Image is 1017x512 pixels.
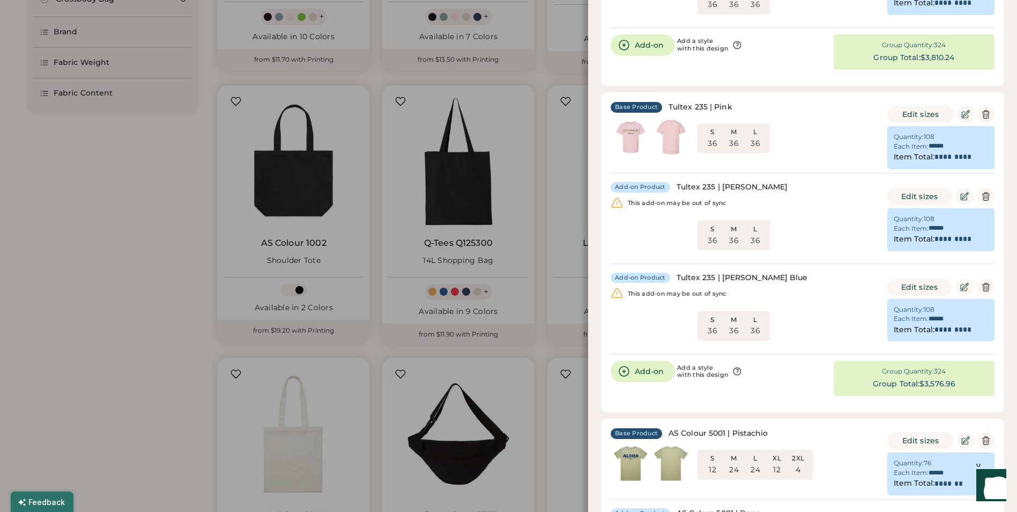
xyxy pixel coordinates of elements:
[751,138,760,149] div: 36
[934,41,946,49] div: 324
[882,367,934,376] div: Group Quantity:
[956,279,973,296] button: Edit Product
[873,379,919,390] div: Group Total:
[957,432,974,449] button: Edit Product
[887,188,952,205] button: Edit sizes
[977,279,994,296] button: Delete
[977,106,994,123] button: Delete
[882,41,934,49] div: Group Quantity:
[615,183,666,192] div: Add-on Product
[669,428,768,439] div: AS Colour 5001 | Pistachio
[704,454,721,463] div: S
[873,53,920,63] div: Group Total:
[894,142,929,151] div: Each Item:
[669,102,732,113] div: Tultex 235 | Pink
[919,379,955,390] div: $3,576.96
[615,429,658,438] div: Base Product
[894,478,934,489] div: Item Total:
[956,188,973,205] button: Edit Product
[704,316,721,324] div: S
[677,273,808,283] div: Tultex 235 | [PERSON_NAME] Blue
[894,215,924,223] div: Quantity:
[751,465,760,476] div: 24
[747,225,764,233] div: L
[894,152,934,163] div: Item Total:
[704,128,721,136] div: S
[611,34,675,56] button: Add-on
[729,138,739,149] div: 36
[966,464,1012,510] iframe: Front Chat
[704,225,721,233] div: S
[747,454,764,463] div: L
[709,465,716,476] div: 12
[977,188,994,205] button: Delete
[651,304,691,345] img: yH5BAEAAAAALAAAAAABAAEAAAIBRAA7
[887,279,952,296] button: Edit sizes
[924,215,934,223] div: 108
[894,234,934,245] div: Item Total:
[790,454,807,463] div: 2XL
[729,465,739,476] div: 24
[887,432,954,449] button: Edit sizes
[677,182,788,193] div: Tultex 235 | [PERSON_NAME]
[729,236,739,246] div: 36
[708,236,717,246] div: 36
[708,138,717,149] div: 36
[924,305,934,314] div: 108
[611,214,651,254] img: yH5BAEAAAAALAAAAAABAAEAAAIBRAA7
[651,117,691,157] img: generate-image
[773,465,781,476] div: 12
[894,325,934,335] div: Item Total:
[751,236,760,246] div: 36
[628,290,726,298] div: This add-on may be out of sync
[934,367,946,376] div: 324
[725,316,743,324] div: M
[677,364,728,379] div: Add a style with this design
[615,103,658,112] div: Base Product
[747,316,764,324] div: L
[677,38,728,53] div: Add a style with this design
[957,106,974,123] button: Edit Product
[628,200,726,207] div: This add-on may be out of sync
[611,304,651,345] img: yH5BAEAAAAALAAAAAABAAEAAAIBRAA7
[615,274,666,282] div: Add-on Product
[725,128,743,136] div: M
[729,326,739,337] div: 36
[725,454,743,463] div: M
[894,133,924,141] div: Quantity:
[977,432,994,449] button: Delete
[611,361,675,382] button: Add-on
[894,314,929,323] div: Each Item:
[751,326,760,337] div: 36
[725,225,743,233] div: M
[894,469,929,477] div: Each Item:
[894,305,924,314] div: Quantity:
[894,459,924,467] div: Quantity:
[747,128,764,136] div: L
[651,214,691,254] img: yH5BAEAAAAALAAAAAABAAEAAAIBRAA7
[768,454,785,463] div: XL
[924,459,931,467] div: 76
[887,106,954,123] button: Edit sizes
[611,443,651,484] img: generate-image
[611,117,651,157] img: generate-image
[924,133,934,141] div: 108
[894,224,929,233] div: Each Item:
[708,326,717,337] div: 36
[921,53,955,63] div: $3,810.24
[796,465,800,476] div: 4
[651,443,691,484] img: generate-image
